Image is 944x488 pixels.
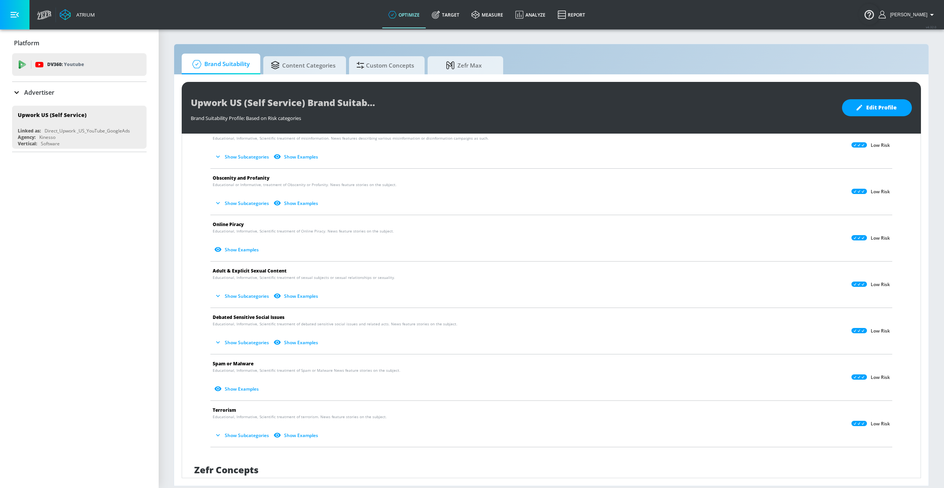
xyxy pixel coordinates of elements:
span: Zefr Max [435,56,493,74]
p: Low Risk [871,421,890,427]
a: Report [552,1,591,28]
p: DV360: [47,60,84,69]
a: Analyze [509,1,552,28]
div: Upwork US (Self Service)Linked as:Direct_Upwork _US_YouTube_GoogleAdsAgency:KinessoVertical:Software [12,106,147,149]
div: Kinesso [39,134,56,140]
p: Low Risk [871,328,890,334]
button: Show Examples [272,336,321,349]
p: Low Risk [871,374,890,380]
p: Youtube [64,60,84,68]
p: Low Risk [871,189,890,195]
h1: Zefr Concepts [194,463,258,476]
div: Linked as: [18,128,41,134]
span: Educational, Informative, Scientific treatment of Spam or Malware News feature stories on the sub... [213,368,400,373]
span: Educational, Informative, Scientific treatment of terrorism. News feature stories on the subject. [213,414,387,420]
div: DV360: Youtube [12,53,147,76]
span: Educational, Informative, Scientific treatment of sexual subjects or sexual relationships or sexu... [213,275,395,280]
span: Obscenity and Profanity [213,175,269,181]
span: Custom Concepts [357,56,414,74]
div: Atrium [73,11,95,18]
a: measure [465,1,509,28]
button: Show Subcategories [213,336,272,349]
p: Low Risk [871,235,890,241]
button: Show Examples [272,290,321,302]
div: Direct_Upwork _US_YouTube_GoogleAds [45,128,130,134]
span: Content Categories [271,56,335,74]
button: Show Examples [272,151,321,163]
span: Spam or Malware [213,360,253,367]
span: Educational, Informative, Scientific treatment of misinformation. News features describing variou... [213,135,489,141]
div: Vertical: [18,140,37,147]
button: Show Subcategories [213,151,272,163]
span: login as: stephanie.wolklin@zefr.com [887,12,927,17]
span: Brand Suitability [189,55,250,73]
p: Low Risk [871,142,890,148]
span: Debated Sensitive Social Issues [213,314,284,320]
p: Advertiser [24,88,54,97]
a: Atrium [60,9,95,20]
span: v 4.32.0 [926,25,936,29]
span: Educational, Informative, Scientific treatment of debated sensitive social issues and related act... [213,321,457,327]
span: Misinformation [213,128,250,135]
p: Low Risk [871,282,890,288]
button: Show Subcategories [213,429,272,442]
div: Advertiser [12,82,147,103]
span: Adult & Explicit Sexual Content [213,268,287,274]
p: Platform [14,39,39,47]
div: Software [41,140,60,147]
button: [PERSON_NAME] [879,10,936,19]
button: Show Subcategories [213,197,272,209]
span: Edit Profile [857,103,897,112]
span: Educational or Informative, treatment of Obscenity or Profanity. News feature stories on the subj... [213,182,397,188]
button: Edit Profile [842,99,912,116]
button: Show Subcategories [213,290,272,302]
button: Show Examples [213,383,262,395]
div: Platform [12,32,147,54]
span: Educational, Informative, Scientific treatment of Online Piracy. News feature stories on the subj... [213,228,394,234]
button: Open Resource Center [859,4,880,25]
button: Show Examples [272,197,321,209]
div: Upwork US (Self Service) [18,111,87,119]
div: Brand Suitability Profile: Based on Risk categories [191,111,834,122]
span: Terrorism [213,407,236,413]
a: optimize [382,1,426,28]
button: Show Examples [213,243,262,256]
div: Agency: [18,134,36,140]
a: Target [426,1,465,28]
span: Online Piracy [213,221,244,228]
button: Show Examples [272,429,321,442]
